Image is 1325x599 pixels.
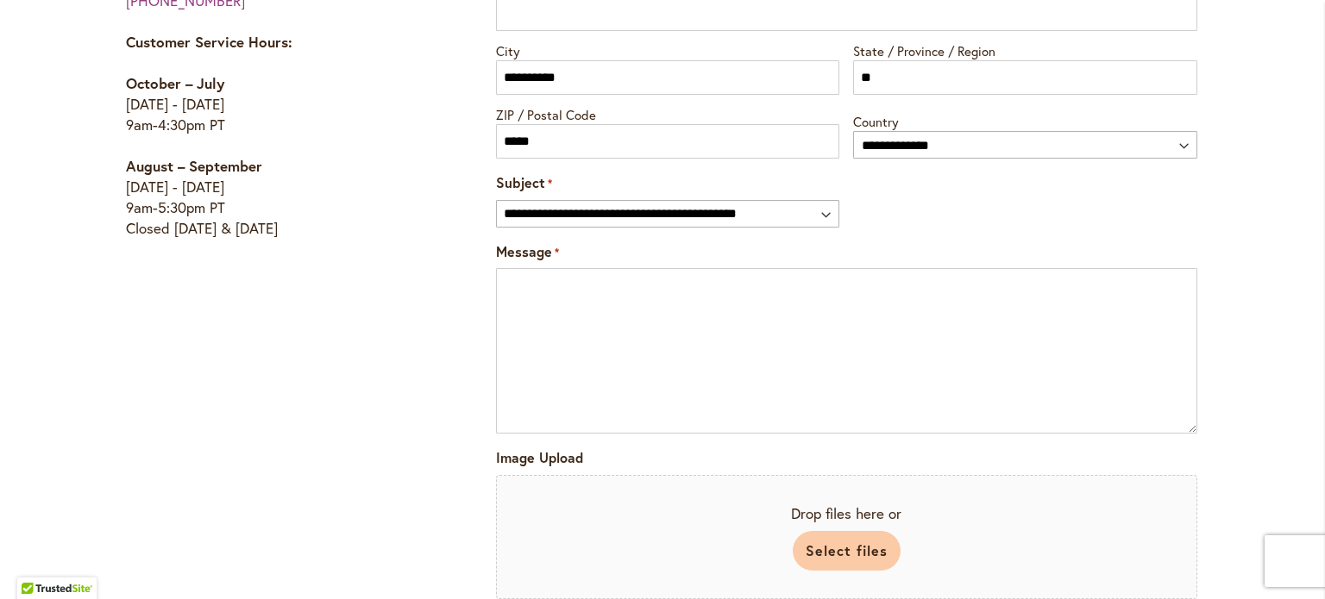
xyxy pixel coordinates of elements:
strong: Customer Service Hours: [126,32,292,52]
label: City [496,38,840,60]
strong: August – September [126,156,262,176]
p: [DATE] - [DATE] 9am-4:30pm PT [126,73,429,135]
label: Message [496,242,559,262]
label: Subject [496,173,552,193]
label: Country [853,109,1197,131]
p: [DATE] - [DATE] 9am-5:30pm PT Closed [DATE] & [DATE] [126,156,429,239]
label: State / Province / Region [853,38,1197,60]
label: Image Upload [496,448,583,468]
button: select files, image upload [793,531,901,571]
span: Drop files here or [524,503,1169,524]
label: ZIP / Postal Code [496,102,840,124]
strong: October – July [126,73,224,93]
